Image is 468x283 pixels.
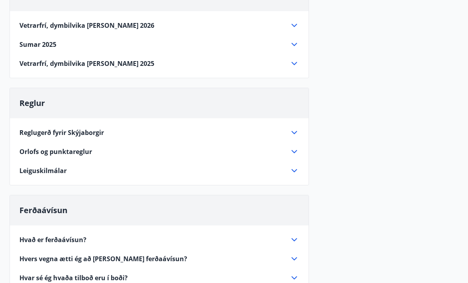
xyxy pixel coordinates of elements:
[19,205,67,216] span: Ferðaávísun
[19,59,299,69] div: Vetrarfrí, dymbilvika [PERSON_NAME] 2025
[19,236,86,244] span: Hvað er ferðaávísun?
[19,60,154,68] span: Vetrarfrí, dymbilvika [PERSON_NAME] 2025
[19,255,187,264] span: Hvers vegna ætti ég að [PERSON_NAME] ferðaávísun?
[19,148,92,156] span: Orlofs og punktareglur
[19,147,299,157] div: Orlofs og punktareglur
[19,129,104,137] span: Reglugerð fyrir Skýjaborgir
[19,274,128,283] span: Hvar sé ég hvaða tilboð eru í boði?
[19,273,299,283] div: Hvar sé ég hvaða tilboð eru í boði?
[19,40,299,50] div: Sumar 2025
[19,254,299,264] div: Hvers vegna ætti ég að [PERSON_NAME] ferðaávísun?
[19,40,56,49] span: Sumar 2025
[19,21,154,30] span: Vetrarfrí, dymbilvika [PERSON_NAME] 2026
[19,167,67,175] span: Leiguskilmálar
[19,166,299,176] div: Leiguskilmálar
[19,235,299,245] div: Hvað er ferðaávísun?
[19,21,299,31] div: Vetrarfrí, dymbilvika [PERSON_NAME] 2026
[19,128,299,138] div: Reglugerð fyrir Skýjaborgir
[19,98,45,109] span: Reglur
